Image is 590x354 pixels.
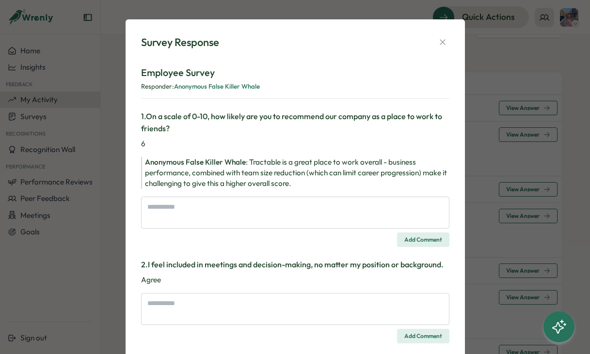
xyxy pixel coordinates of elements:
[145,157,246,167] span: Anonymous False Killer Whale
[397,232,449,247] button: Add Comment
[397,329,449,343] button: Add Comment
[141,275,449,285] p: Agree
[145,157,449,189] div: :
[404,329,442,343] span: Add Comment
[141,65,449,80] p: Employee Survey
[174,82,260,90] span: Anonymous False Killer Whale
[141,259,449,271] h3: 2 . I feel included in meetings and decision-making, no matter my position or background.
[145,157,447,188] span: Tractable is a great place to work overall - business performance, combined with team size reduct...
[141,110,449,135] h3: 1 . On a scale of 0-10, how likely are you to recommend our company as a place to work to friends?
[141,139,449,149] p: 6
[141,35,219,50] div: Survey Response
[141,82,174,90] span: Responder:
[404,233,442,246] span: Add Comment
